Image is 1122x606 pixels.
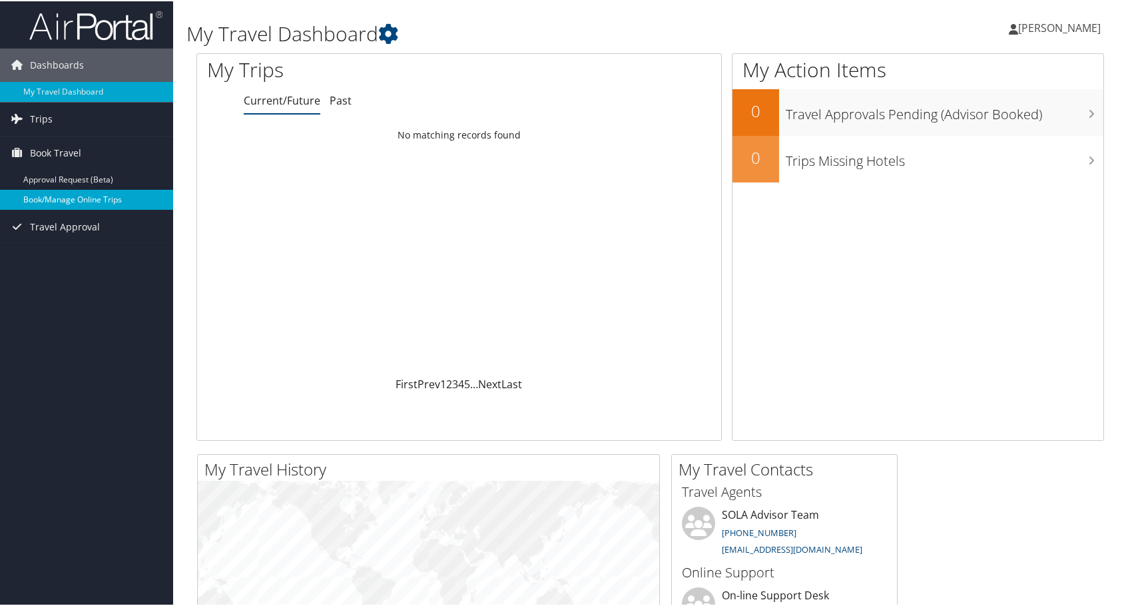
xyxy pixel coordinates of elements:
[682,562,887,581] h3: Online Support
[29,9,162,40] img: airportal-logo.png
[446,376,452,390] a: 2
[30,135,81,168] span: Book Travel
[207,55,493,83] h1: My Trips
[478,376,501,390] a: Next
[786,144,1103,169] h3: Trips Missing Hotels
[732,135,1103,181] a: 0Trips Missing Hotels
[244,92,320,107] a: Current/Future
[30,101,53,135] span: Trips
[186,19,805,47] h1: My Travel Dashboard
[732,145,779,168] h2: 0
[330,92,352,107] a: Past
[470,376,478,390] span: …
[204,457,659,479] h2: My Travel History
[1009,7,1114,47] a: [PERSON_NAME]
[1018,19,1101,34] span: [PERSON_NAME]
[732,88,1103,135] a: 0Travel Approvals Pending (Advisor Booked)
[396,376,418,390] a: First
[722,525,796,537] a: [PHONE_NUMBER]
[501,376,522,390] a: Last
[682,481,887,500] h3: Travel Agents
[679,457,897,479] h2: My Travel Contacts
[458,376,464,390] a: 4
[732,55,1103,83] h1: My Action Items
[732,99,779,121] h2: 0
[464,376,470,390] a: 5
[440,376,446,390] a: 1
[30,209,100,242] span: Travel Approval
[30,47,84,81] span: Dashboards
[675,505,894,560] li: SOLA Advisor Team
[197,122,721,146] td: No matching records found
[786,97,1103,123] h3: Travel Approvals Pending (Advisor Booked)
[418,376,440,390] a: Prev
[722,542,862,554] a: [EMAIL_ADDRESS][DOMAIN_NAME]
[452,376,458,390] a: 3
